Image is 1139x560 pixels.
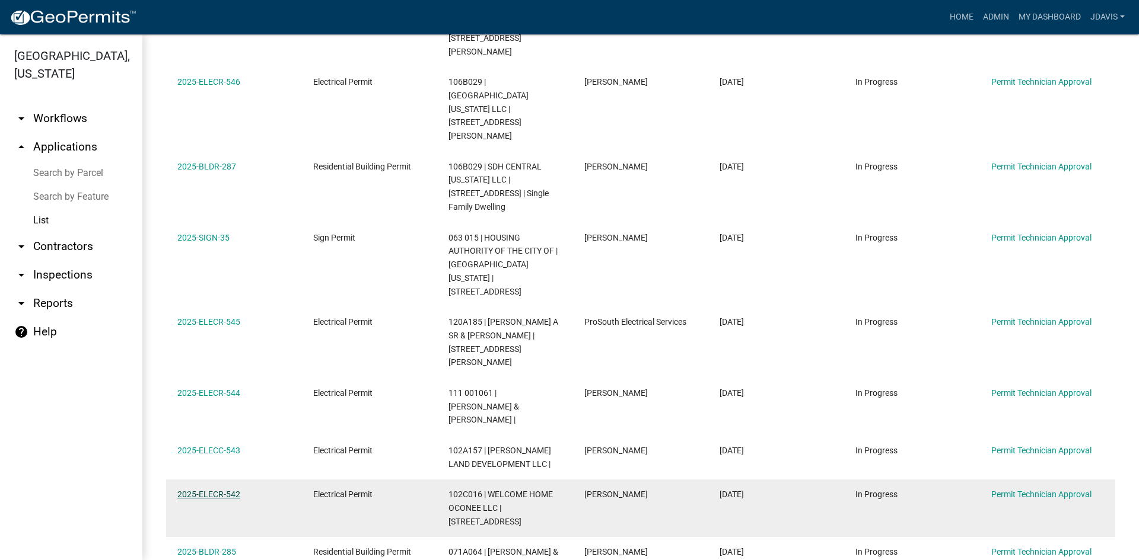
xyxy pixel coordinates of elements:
[313,446,373,455] span: Electrical Permit
[991,446,1092,455] a: Permit Technician Approval
[313,388,373,398] span: Electrical Permit
[14,296,28,311] i: arrow_drop_down
[584,446,648,455] span: Lu Collis
[177,162,236,171] a: 2025-BLDR-287
[720,489,744,499] span: 09/22/2025
[855,317,898,327] span: In Progress
[991,233,1092,242] a: Permit Technician Approval
[448,489,553,526] span: 102C016 | WELCOME HOME OCONEE LLC | 1140 Christian Dr
[313,233,355,242] span: Sign Permit
[991,547,1092,556] a: Permit Technician Approval
[448,446,551,469] span: 102A157 | PUTNAM LAND DEVELOPMENT LLC |
[14,239,28,254] i: arrow_drop_down
[584,77,648,87] span: Justin
[448,77,529,140] span: 106B029 | SDH CENTRAL GEORGIA LLC | 2627 Holly Street
[177,233,230,242] a: 2025-SIGN-35
[313,77,373,87] span: Electrical Permit
[991,162,1092,171] a: Permit Technician Approval
[720,162,744,171] span: 09/23/2025
[177,547,236,556] a: 2025-BLDR-285
[177,489,240,499] a: 2025-ELECR-542
[945,6,978,28] a: Home
[720,388,744,398] span: 09/22/2025
[14,325,28,339] i: help
[584,547,648,556] span: Heather Kelley
[720,317,744,327] span: 09/22/2025
[1014,6,1086,28] a: My Dashboard
[855,388,898,398] span: In Progress
[14,268,28,282] i: arrow_drop_down
[313,162,411,171] span: Residential Building Permit
[855,547,898,556] span: In Progress
[177,446,240,455] a: 2025-ELECC-543
[991,489,1092,499] a: Permit Technician Approval
[584,388,648,398] span: Arthur Malcolm Hetzer
[720,233,744,242] span: 09/23/2025
[584,489,648,499] span: Benjamin Chad Eldridge
[14,140,28,154] i: arrow_drop_up
[448,388,519,425] span: 111 001061 | BOLING BRADY & HALEY |
[720,547,744,556] span: 09/20/2025
[448,162,549,212] span: 106B029 | SDH CENTRAL GEORGIA LLC | 151 CREEKSIDE RD | Single Family Dwelling
[720,77,744,87] span: 09/23/2025
[177,317,240,327] a: 2025-ELECR-545
[448,317,558,367] span: 120A185 | MONGELL MARK A SR & LISA C | 148 BARRINGTON HALL DR
[720,446,744,455] span: 09/22/2025
[584,233,648,242] span: Paul McCarty
[313,489,373,499] span: Electrical Permit
[14,111,28,126] i: arrow_drop_down
[855,446,898,455] span: In Progress
[991,388,1092,398] a: Permit Technician Approval
[855,489,898,499] span: In Progress
[1086,6,1130,28] a: jdavis
[584,162,648,171] span: Justin
[978,6,1014,28] a: Admin
[991,317,1092,327] a: Permit Technician Approval
[313,547,411,556] span: Residential Building Permit
[855,77,898,87] span: In Progress
[991,77,1092,87] a: Permit Technician Approval
[177,77,240,87] a: 2025-ELECR-546
[177,388,240,398] a: 2025-ELECR-544
[448,233,558,296] span: 063 015 | HOUSING AUTHORITY OF THE CITY OF | EATONTON GEORGIA | 155 HILLSIDE DR
[584,317,686,327] span: ProSouth Electrical Services
[313,317,373,327] span: Electrical Permit
[855,233,898,242] span: In Progress
[855,162,898,171] span: In Progress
